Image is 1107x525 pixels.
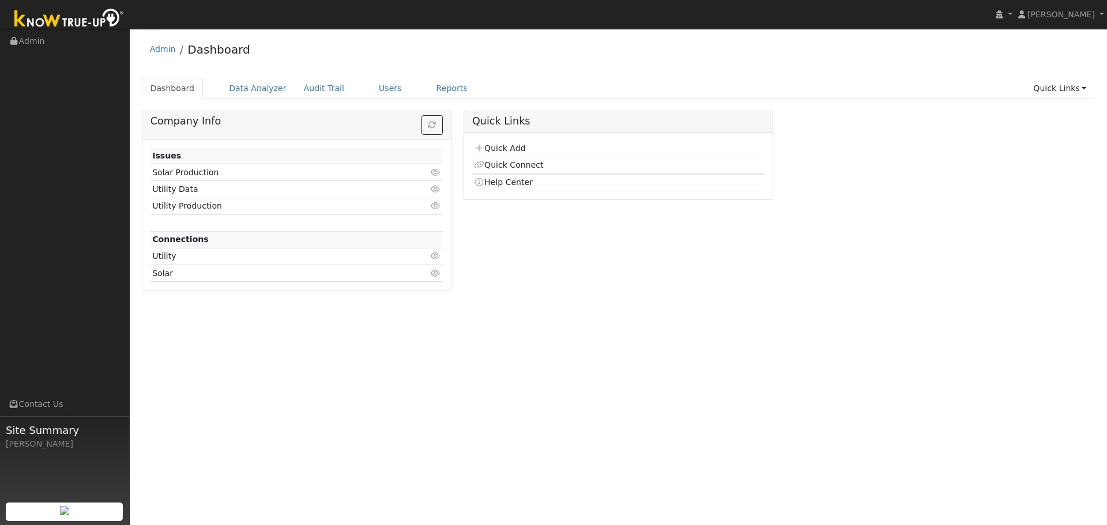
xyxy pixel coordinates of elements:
span: Site Summary [6,422,123,438]
strong: Issues [152,151,181,160]
img: retrieve [60,506,69,515]
a: Quick Links [1025,78,1095,99]
td: Solar Production [150,164,396,181]
td: Utility Data [150,181,396,198]
td: Utility Production [150,198,396,214]
td: Utility [150,248,396,265]
h5: Quick Links [472,115,765,127]
span: [PERSON_NAME] [1027,10,1095,19]
div: [PERSON_NAME] [6,438,123,450]
a: Reports [428,78,476,99]
a: Data Analyzer [220,78,295,99]
a: Help Center [474,177,533,187]
i: Click to view [431,202,441,210]
h5: Company Info [150,115,443,127]
td: Solar [150,265,396,282]
a: Quick Add [474,143,525,153]
a: Dashboard [187,43,250,56]
a: Quick Connect [474,160,543,169]
i: Click to view [431,168,441,176]
a: Users [370,78,411,99]
i: Click to view [431,185,441,193]
i: Click to view [431,269,441,277]
a: Dashboard [142,78,204,99]
img: Know True-Up [9,6,130,32]
i: Click to view [431,252,441,260]
a: Admin [150,44,176,54]
strong: Connections [152,235,209,244]
a: Audit Trail [295,78,353,99]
